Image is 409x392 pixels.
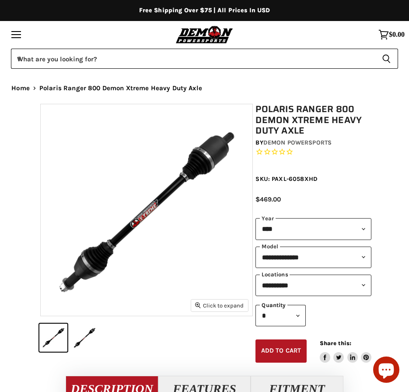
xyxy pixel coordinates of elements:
[174,25,235,44] img: Demon Powersports
[11,49,398,69] form: Product
[39,324,67,352] button: Polaris Ranger 800 Demon Xtreme Heavy Duty Axle thumbnail
[261,347,301,354] span: Add to cart
[255,104,371,136] h1: Polaris Ranger 800 Demon Xtreme Heavy Duty Axle
[375,49,398,69] button: Search
[41,104,252,316] img: Polaris Ranger 800 Demon Xtreme Heavy Duty Axle
[389,31,405,39] span: $0.00
[255,174,371,184] div: SKU: PAXL-6058XHD
[320,339,372,363] aside: Share this:
[39,85,202,92] span: Polaris Ranger 800 Demon Xtreme Heavy Duty Axle
[374,25,409,44] a: $0.00
[255,195,281,203] span: $469.00
[263,139,332,146] a: Demon Powersports
[255,339,306,363] button: Add to cart
[255,148,371,157] span: Rated 0.0 out of 5 stars 0 reviews
[320,340,351,346] span: Share this:
[255,138,371,148] div: by
[255,218,371,240] select: year
[371,357,402,385] inbox-online-store-chat: Shopify online store chat
[191,300,248,311] button: Click to expand
[70,324,98,352] button: Polaris Ranger 800 Demon Xtreme Heavy Duty Axle thumbnail
[11,85,30,92] a: Home
[255,275,371,296] select: keys
[255,247,371,268] select: modal-name
[255,305,306,326] select: Quantity
[11,49,375,69] input: When autocomplete results are available use up and down arrows to review and enter to select
[195,302,244,309] span: Click to expand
